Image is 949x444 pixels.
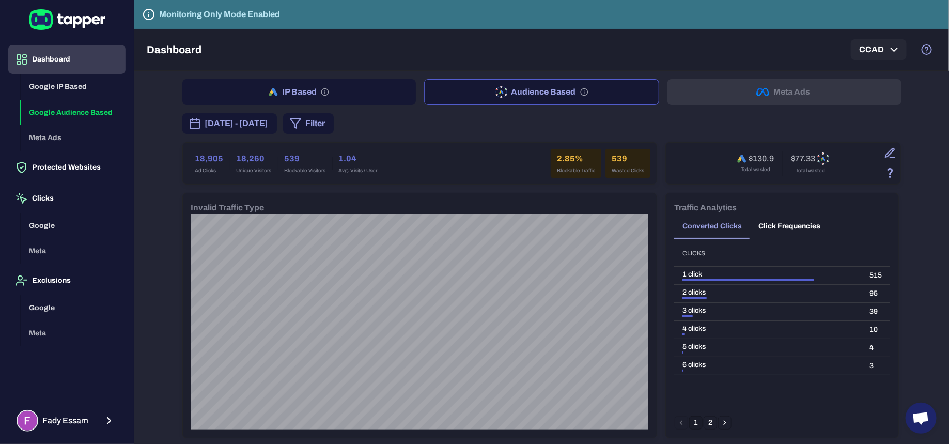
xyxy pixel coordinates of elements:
h6: $130.9 [749,154,774,164]
div: 5 clicks [682,342,853,351]
td: 95 [861,284,890,302]
button: CCAD [851,39,907,60]
div: 6 clicks [682,360,853,370]
svg: Tapper is not blocking any fraudulent activity for this domain [143,8,155,21]
span: Blockable Visitors [285,167,326,174]
h6: 2.85% [557,152,595,165]
h6: Monitoring Only Mode Enabled [159,8,280,21]
h6: 1.04 [339,152,378,165]
span: [DATE] - [DATE] [205,117,269,130]
div: 1 click [682,270,853,279]
button: Fady EssamFady Essam [8,406,126,436]
svg: IP based: Search, Display, and Shopping. [321,88,329,96]
button: IP Based [182,79,416,105]
td: 3 [861,357,890,375]
a: Google Audience Based [21,107,126,116]
h6: 18,260 [237,152,272,165]
h6: $77.33 [791,154,815,164]
button: [DATE] - [DATE] [182,113,277,134]
img: Fady Essam [18,411,37,431]
button: Exclusions [8,266,126,295]
div: 3 clicks [682,306,853,315]
span: Unique Visitors [237,167,272,174]
td: 4 [861,339,890,357]
button: Google [21,295,126,321]
span: Ad Clicks [195,167,224,174]
h6: Invalid Traffic Type [191,202,265,214]
h6: 539 [285,152,326,165]
button: page 1 [689,416,703,430]
svg: Audience based: Search, Display, Shopping, Video Performance Max, Demand Generation [580,88,588,96]
button: Click Frequencies [750,214,829,239]
nav: pagination navigation [674,416,732,430]
div: 4 clicks [682,324,853,333]
div: Open chat [906,403,937,434]
div: 2 clicks [682,288,853,297]
a: Protected Websites [8,162,126,171]
span: Total wasted [741,166,770,173]
button: Audience Based [424,79,659,105]
td: 10 [861,320,890,339]
button: Protected Websites [8,153,126,182]
a: Google [21,220,126,229]
a: Clicks [8,193,126,202]
a: Google [21,302,126,311]
td: 515 [861,266,890,284]
a: Google IP Based [21,82,126,90]
h6: Traffic Analytics [674,202,737,214]
span: Wasted Clicks [612,167,644,174]
th: Clicks [674,241,861,266]
button: Estimation based on the quantity of invalid click x cost-per-click. [881,164,899,181]
h5: Dashboard [147,43,201,56]
td: 39 [861,302,890,320]
span: Total wasted [796,167,825,174]
h6: 18,905 [195,152,224,165]
button: Go to next page [718,416,732,430]
button: Filter [283,113,334,134]
span: Blockable Traffic [557,167,595,174]
button: Google IP Based [21,74,126,100]
button: Clicks [8,184,126,213]
button: Google [21,213,126,239]
h6: 539 [612,152,644,165]
a: Exclusions [8,275,126,284]
span: Avg. Visits / User [339,167,378,174]
button: Go to page 2 [704,416,717,430]
a: Dashboard [8,54,126,63]
button: Google Audience Based [21,100,126,126]
button: Converted Clicks [674,214,750,239]
button: Dashboard [8,45,126,74]
span: Fady Essam [42,416,88,426]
